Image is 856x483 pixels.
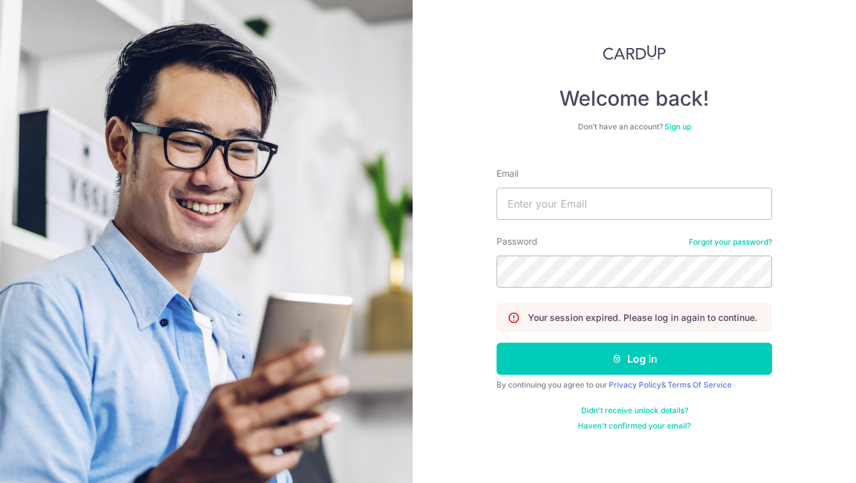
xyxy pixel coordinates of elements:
[664,122,691,131] a: Sign up
[497,235,538,248] label: Password
[609,380,661,389] a: Privacy Policy
[497,188,772,220] input: Enter your Email
[497,86,772,111] h4: Welcome back!
[497,380,772,390] div: By continuing you agree to our &
[528,311,757,324] p: Your session expired. Please log in again to continue.
[689,237,772,247] a: Forgot your password?
[578,421,691,431] a: Haven't confirmed your email?
[668,380,732,389] a: Terms Of Service
[581,405,688,416] a: Didn't receive unlock details?
[497,122,772,132] div: Don’t have an account?
[603,45,666,60] img: CardUp Logo
[497,167,518,180] label: Email
[497,343,772,375] button: Log in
